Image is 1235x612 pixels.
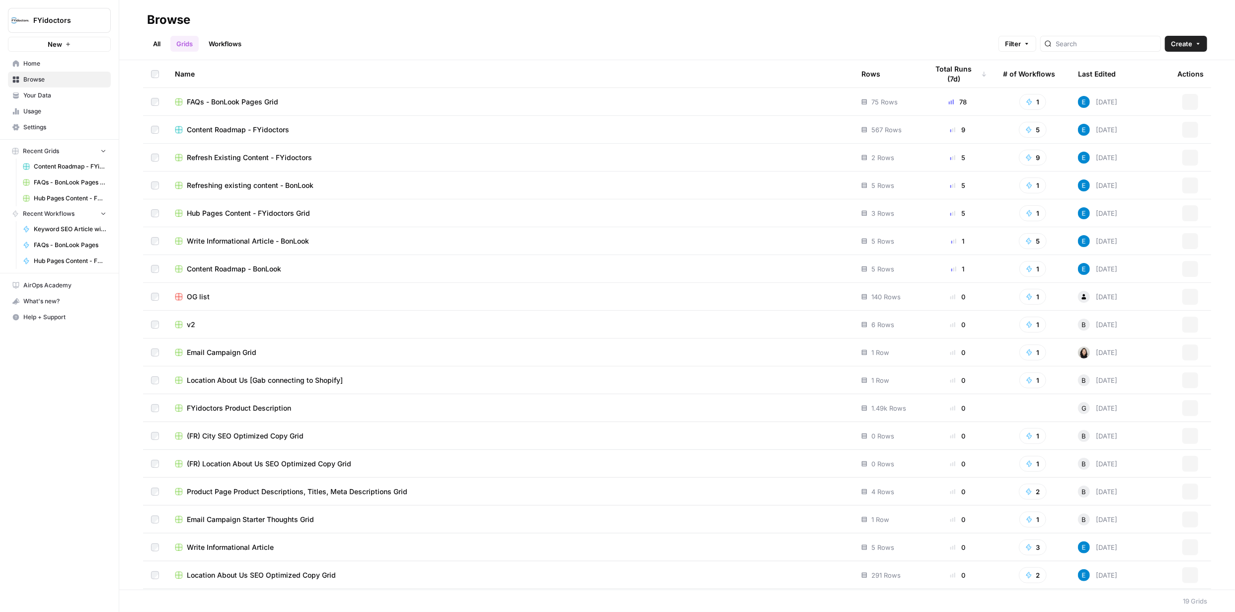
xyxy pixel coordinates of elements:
a: Email Campaign Starter Thoughts Grid [175,515,846,525]
button: 1 [1019,428,1046,444]
a: FYidoctors Product Description [175,403,846,413]
div: Last Edited [1078,60,1116,87]
span: Location About Us SEO Optimized Copy Grid [187,570,336,580]
span: 5 Rows [871,236,894,246]
button: New [8,37,111,52]
span: 1.49k Rows [871,403,906,413]
div: 0 [928,570,987,580]
span: G [1081,403,1086,413]
span: Location About Us [Gab connecting to Shopify] [187,375,343,385]
div: 0 [928,403,987,413]
span: Home [23,59,106,68]
button: Recent Grids [8,144,111,159]
a: Email Campaign Grid [175,348,846,357]
div: 5 [928,208,987,218]
img: tab_domain_overview_orange.svg [29,58,37,66]
div: 78 [928,97,987,107]
a: FAQs - BonLook Pages Grid [18,175,111,190]
a: Usage [8,103,111,119]
span: Email Campaign Grid [187,348,256,357]
a: All [147,36,166,52]
div: v 4.0.25 [28,16,49,24]
input: Search [1056,39,1157,49]
span: B [1082,515,1086,525]
div: [DATE] [1078,374,1117,386]
span: Create [1171,39,1192,49]
a: Product Page Product Descriptions, Titles, Meta Descriptions Grid [175,487,846,497]
span: 3 Rows [871,208,894,218]
button: 1 [1019,456,1046,472]
a: Keyword SEO Article with Human Review [18,221,111,237]
div: 5 [928,153,987,163]
span: Refreshing existing content - BonLook [187,180,313,190]
img: lntvtk5df957tx83savlbk37mrre [1078,541,1090,553]
button: 5 [1019,122,1047,138]
span: FYidoctors [33,15,93,25]
span: Content Roadmap - FYidoctors [34,162,106,171]
span: v2 [187,320,195,330]
span: 5 Rows [871,264,894,274]
div: [DATE] [1078,152,1117,164]
a: Your Data [8,87,111,103]
span: Recent Workflows [23,209,75,218]
a: Refresh Existing Content - FYidoctors [175,153,846,163]
span: FAQs - BonLook Pages Grid [34,178,106,187]
div: [DATE] [1078,347,1117,358]
a: AirOps Academy [8,277,111,293]
div: [DATE] [1078,319,1117,331]
div: 5 [928,180,987,190]
div: 1 [928,236,987,246]
span: 5 Rows [871,542,894,552]
a: FAQs - BonLook Pages Grid [175,97,846,107]
button: 1 [1019,205,1046,221]
a: Hub Pages Content - FYidoctors Grid [175,208,846,218]
div: 0 [928,375,987,385]
span: 0 Rows [871,459,894,469]
span: 140 Rows [871,292,901,302]
div: Browse [147,12,190,28]
span: AirOps Academy [23,281,106,290]
span: 4 Rows [871,487,894,497]
span: 1 Row [871,348,889,357]
span: Content Roadmap - BonLook [187,264,281,274]
button: 2 [1019,567,1047,583]
button: 1 [1019,372,1046,388]
span: Settings [23,123,106,132]
span: 5 Rows [871,180,894,190]
span: 2 Rows [871,153,894,163]
img: tab_keywords_by_traffic_grey.svg [100,58,108,66]
img: lntvtk5df957tx83savlbk37mrre [1078,152,1090,164]
span: Email Campaign Starter Thoughts Grid [187,515,314,525]
span: FYidoctors Product Description [187,403,291,413]
span: Filter [1005,39,1021,49]
span: B [1082,487,1086,497]
button: Filter [999,36,1036,52]
img: lntvtk5df957tx83savlbk37mrre [1078,179,1090,191]
span: OG list [187,292,210,302]
a: Browse [8,72,111,87]
span: Hub Pages Content - FYidoctors [34,257,106,265]
div: 19 Grids [1183,596,1207,606]
button: 1 [1019,345,1046,360]
div: Name [175,60,846,87]
img: t5ef5oef8zpw1w4g2xghobes91mw [1078,347,1090,358]
div: [DATE] [1078,430,1117,442]
div: [DATE] [1078,541,1117,553]
div: 1 [928,264,987,274]
div: # of Workflows [1003,60,1055,87]
div: [DATE] [1078,514,1117,525]
img: FYidoctors Logo [11,11,29,29]
img: lntvtk5df957tx83savlbk37mrre [1078,263,1090,275]
img: logo_orange.svg [16,16,24,24]
span: 291 Rows [871,570,901,580]
span: Write Informational Article [187,542,274,552]
span: New [48,39,62,49]
div: 9 [928,125,987,135]
a: OG list [175,292,846,302]
div: 0 [928,320,987,330]
span: Write Informational Article - BonLook [187,236,309,246]
button: 1 [1019,261,1046,277]
div: [DATE] [1078,569,1117,581]
div: [DATE] [1078,458,1117,470]
span: Browse [23,75,106,84]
